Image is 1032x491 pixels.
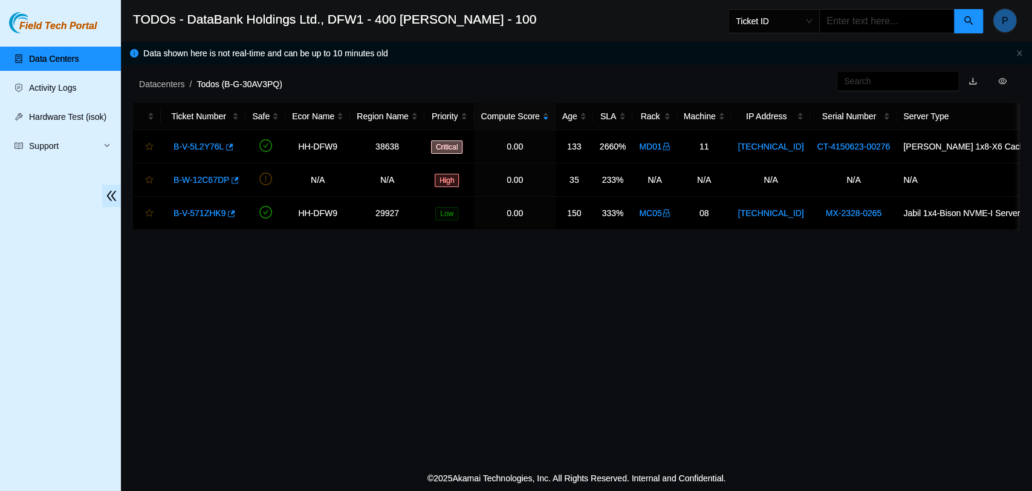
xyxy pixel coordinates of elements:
[677,163,732,197] td: N/A
[736,12,812,30] span: Ticket ID
[593,163,633,197] td: 233%
[196,79,282,89] a: Todos (B-G-30AV3PQ)
[639,208,670,218] a: MC05lock
[350,197,424,230] td: 29927
[959,71,986,91] button: download
[9,22,97,38] a: Akamai TechnologiesField Tech Portal
[677,197,732,230] td: 08
[844,74,942,88] input: Search
[964,16,973,27] span: search
[732,163,811,197] td: N/A
[145,209,154,219] span: star
[474,163,555,197] td: 0.00
[593,197,633,230] td: 333%
[121,466,1032,491] footer: © 2025 Akamai Technologies, Inc. All Rights Reserved. Internal and Confidential.
[738,142,804,151] a: [TECHNICAL_ID]
[140,137,154,156] button: star
[474,130,555,163] td: 0.00
[632,163,677,197] td: N/A
[556,130,593,163] td: 133
[15,142,23,150] span: read
[145,176,154,185] span: star
[29,83,77,93] a: Activity Logs
[259,139,272,152] span: check-circle
[738,208,804,218] a: [TECHNICAL_ID]
[662,142,670,151] span: lock
[1002,13,1008,28] span: P
[435,174,459,187] span: High
[145,142,154,152] span: star
[174,142,224,151] a: B-V-5L2Y76L
[139,79,184,89] a: Datacenters
[29,112,106,122] a: Hardware Test (isok)
[817,142,890,151] a: CT-4150623-00276
[810,163,897,197] td: N/A
[259,173,272,185] span: exclamation-circle
[174,175,229,185] a: B-W-12C67DP
[435,207,458,220] span: Low
[677,130,732,163] td: 11
[285,163,350,197] td: N/A
[662,209,670,217] span: lock
[259,206,272,219] span: check-circle
[556,163,593,197] td: 35
[819,9,955,33] input: Enter text here...
[9,12,61,33] img: Akamai Technologies
[19,21,97,32] span: Field Tech Portal
[998,77,1007,85] span: eye
[556,197,593,230] td: 150
[140,203,154,223] button: star
[474,197,555,230] td: 0.00
[285,197,350,230] td: HH-DFW9
[29,54,79,64] a: Data Centers
[102,185,121,207] span: double-left
[350,163,424,197] td: N/A
[29,134,100,158] span: Support
[1016,50,1023,58] button: close
[140,170,154,189] button: star
[825,208,881,218] a: MX-2328-0265
[593,130,633,163] td: 2660%
[954,9,983,33] button: search
[639,142,670,151] a: MD01lock
[431,140,463,154] span: Critical
[174,208,226,218] a: B-V-571ZHK9
[993,8,1017,33] button: P
[189,79,192,89] span: /
[285,130,350,163] td: HH-DFW9
[350,130,424,163] td: 38638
